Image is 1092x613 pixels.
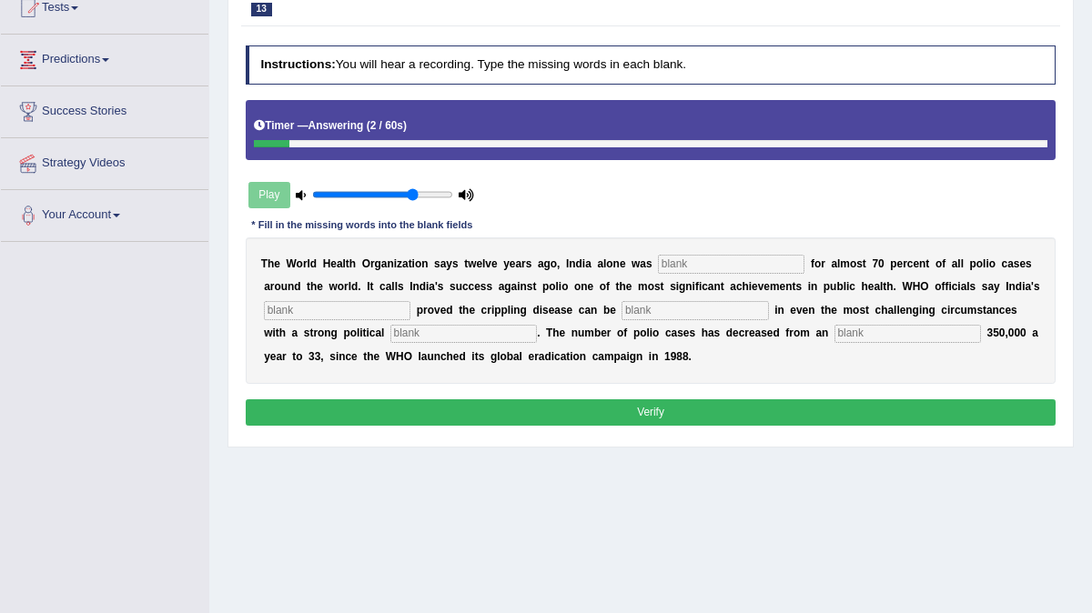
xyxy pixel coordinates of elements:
[513,304,520,317] b: n
[986,304,993,317] b: a
[440,304,447,317] b: e
[375,257,381,270] b: g
[853,304,859,317] b: o
[905,304,912,317] b: n
[661,280,664,293] b: t
[338,280,344,293] b: o
[966,280,969,293] b: l
[803,304,809,317] b: e
[811,257,814,270] b: f
[510,257,516,270] b: e
[591,304,597,317] b: n
[948,280,951,293] b: i
[752,280,758,293] b: e
[638,280,648,293] b: m
[695,280,699,293] b: f
[1006,280,1008,293] b: I
[561,304,567,317] b: s
[708,280,714,293] b: a
[415,257,421,270] b: o
[941,304,947,317] b: c
[903,257,907,270] b: r
[796,304,803,317] b: v
[1005,304,1011,317] b: e
[913,304,919,317] b: g
[588,280,594,293] b: e
[379,280,386,293] b: c
[387,257,393,270] b: n
[574,280,581,293] b: o
[1007,257,1014,270] b: a
[317,280,323,293] b: e
[246,218,479,234] div: * Fill in the missing words into the blank fields
[777,304,784,317] b: n
[274,257,280,270] b: e
[699,280,702,293] b: i
[785,280,792,293] b: n
[429,280,435,293] b: a
[887,304,894,317] b: a
[532,304,539,317] b: d
[486,280,492,293] b: s
[434,257,440,270] b: s
[330,257,337,270] b: e
[774,304,777,317] b: i
[585,257,591,270] b: a
[446,257,452,270] b: y
[527,280,533,293] b: s
[834,325,981,343] input: blank
[993,304,999,317] b: n
[323,257,331,270] b: H
[554,304,561,317] b: a
[610,304,616,317] b: e
[811,280,817,293] b: n
[1016,280,1022,293] b: d
[559,280,561,293] b: i
[947,304,950,317] b: i
[846,280,849,293] b: i
[872,257,878,270] b: 7
[428,304,434,317] b: o
[955,304,961,317] b: c
[395,280,398,293] b: l
[961,257,964,270] b: l
[1,190,208,236] a: Your Account
[693,280,695,293] b: i
[952,280,958,293] b: c
[521,257,526,270] b: r
[349,257,356,270] b: h
[557,257,560,270] b: ,
[581,280,587,293] b: n
[626,280,632,293] b: e
[264,301,410,319] input: blank
[254,120,407,132] h5: Timer —
[485,257,491,270] b: v
[576,257,582,270] b: d
[307,280,310,293] b: t
[346,257,349,270] b: t
[540,304,542,317] b: i
[409,280,412,293] b: I
[544,257,551,270] b: g
[287,257,297,270] b: W
[730,280,736,293] b: a
[613,257,620,270] b: n
[881,304,887,317] b: h
[469,280,475,293] b: c
[863,257,866,270] b: t
[344,280,349,293] b: r
[620,257,626,270] b: e
[919,257,925,270] b: n
[582,257,585,270] b: i
[831,304,837,317] b: e
[928,304,935,317] b: g
[503,257,510,270] b: y
[606,280,610,293] b: f
[508,304,511,317] b: l
[297,257,303,270] b: o
[397,257,402,270] b: z
[1011,304,1017,317] b: s
[462,304,469,317] b: h
[994,280,1000,293] b: y
[952,257,958,270] b: a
